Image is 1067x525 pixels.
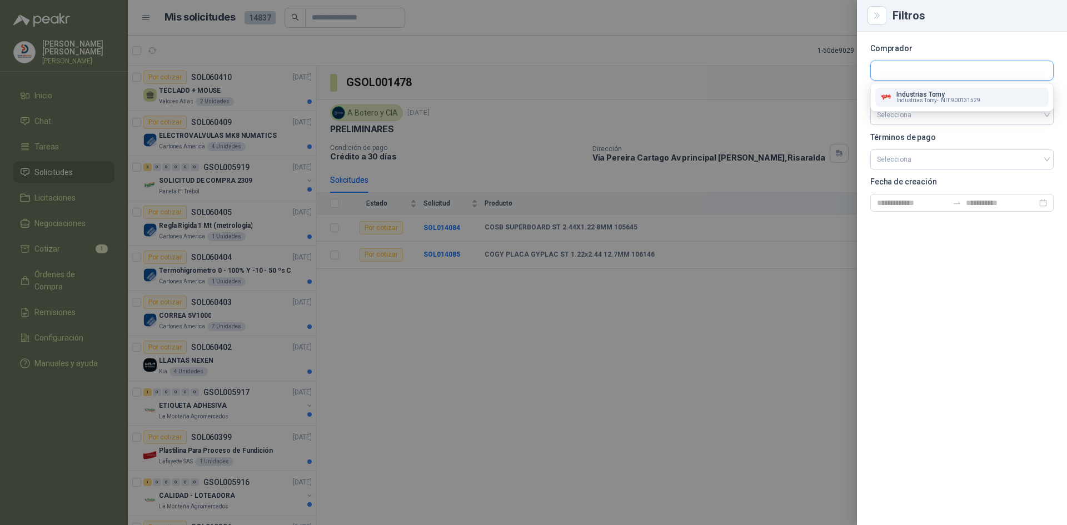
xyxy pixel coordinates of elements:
button: Close [870,9,884,22]
p: Industrias Tomy [896,91,980,98]
button: Company LogoIndustrias TomyIndustrias Tomy-NIT:900131529 [875,88,1049,107]
span: to [953,198,961,207]
img: Company Logo [880,91,892,103]
span: NIT : 900131529 [941,98,980,103]
p: Comprador [870,45,1054,52]
span: Industrias Tomy - [896,98,939,103]
p: Términos de pago [870,134,1054,141]
p: Fecha de creación [870,178,1054,185]
div: Filtros [893,10,1054,21]
span: swap-right [953,198,961,207]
